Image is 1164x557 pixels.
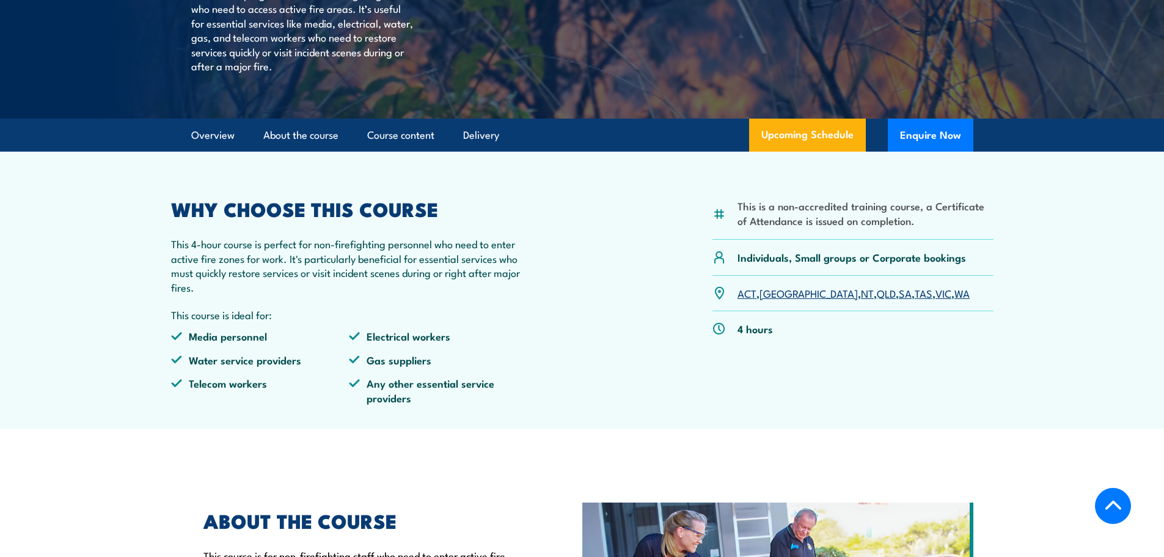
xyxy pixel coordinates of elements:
p: This course is ideal for: [171,308,528,322]
a: Overview [191,119,235,152]
button: Enquire Now [888,119,973,152]
a: About the course [263,119,339,152]
p: , , , , , , , [738,286,970,300]
a: Course content [367,119,434,152]
li: This is a non-accredited training course, a Certificate of Attendance is issued on completion. [738,199,994,227]
p: This 4-hour course is perfect for non-firefighting personnel who need to enter active fire zones ... [171,237,528,294]
a: NT [861,286,874,300]
a: TAS [915,286,932,300]
a: [GEOGRAPHIC_DATA] [760,286,858,300]
li: Telecom workers [171,376,350,405]
a: Delivery [463,119,499,152]
li: Electrical workers [349,329,527,343]
a: ACT [738,286,756,300]
li: Gas suppliers [349,353,527,367]
h2: ABOUT THE COURSE [203,512,526,529]
li: Water service providers [171,353,350,367]
li: Any other essential service providers [349,376,527,405]
a: WA [954,286,970,300]
a: VIC [935,286,951,300]
p: 4 hours [738,322,773,336]
a: SA [899,286,912,300]
a: QLD [877,286,896,300]
h2: WHY CHOOSE THIS COURSE [171,200,528,217]
li: Media personnel [171,329,350,343]
p: Individuals, Small groups or Corporate bookings [738,250,966,264]
a: Upcoming Schedule [749,119,866,152]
